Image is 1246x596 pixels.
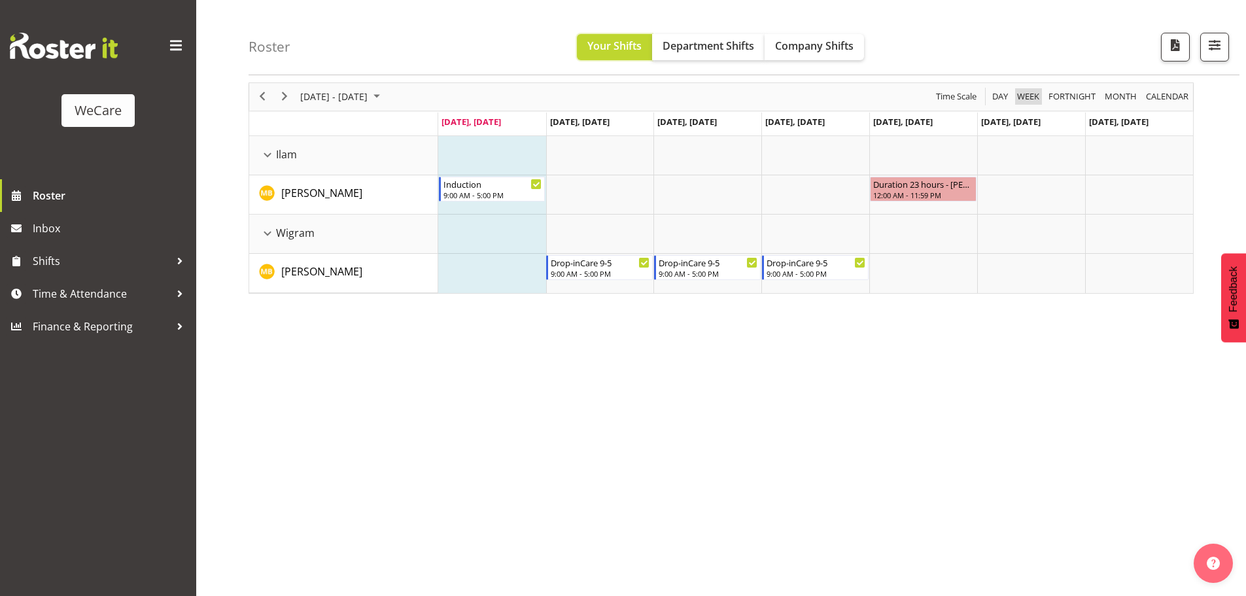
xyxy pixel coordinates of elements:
div: Matthew Brewer"s event - Drop-inCare 9-5 Begin From Tuesday, August 12, 2025 at 9:00:00 AM GMT+12... [546,255,653,280]
span: [DATE], [DATE] [550,116,610,128]
span: [DATE] - [DATE] [299,88,369,105]
button: August 2025 [298,88,386,105]
span: Shifts [33,251,170,271]
span: Your Shifts [587,39,642,53]
td: Matthew Brewer resource [249,254,438,293]
span: Company Shifts [775,39,854,53]
div: 12:00 AM - 11:59 PM [873,190,973,200]
span: Fortnight [1047,88,1097,105]
div: 9:00 AM - 5:00 PM [551,268,649,279]
button: Feedback - Show survey [1221,253,1246,342]
div: 9:00 AM - 5:00 PM [443,190,542,200]
span: [DATE], [DATE] [1089,116,1149,128]
td: Wigram resource [249,215,438,254]
span: [DATE], [DATE] [657,116,717,128]
button: Company Shifts [765,34,864,60]
button: Next [276,88,294,105]
div: Matthew Brewer"s event - Induction Begin From Monday, August 11, 2025 at 9:00:00 AM GMT+12:00 End... [439,177,545,202]
span: Day [991,88,1009,105]
div: Matthew Brewer"s event - Drop-inCare 9-5 Begin From Thursday, August 14, 2025 at 9:00:00 AM GMT+1... [762,255,869,280]
span: Week [1016,88,1041,105]
button: Filter Shifts [1200,33,1229,61]
div: Induction [443,177,542,190]
span: [DATE], [DATE] [441,116,501,128]
span: Feedback [1228,266,1239,312]
div: WeCare [75,101,122,120]
span: Finance & Reporting [33,317,170,336]
span: Time Scale [935,88,978,105]
a: [PERSON_NAME] [281,264,362,279]
button: Department Shifts [652,34,765,60]
div: 9:00 AM - 5:00 PM [659,268,757,279]
span: [PERSON_NAME] [281,186,362,200]
td: Ilam resource [249,136,438,175]
button: Your Shifts [577,34,652,60]
span: Inbox [33,219,190,238]
div: Duration 23 hours - [PERSON_NAME] [873,177,973,190]
button: Fortnight [1047,88,1098,105]
span: [DATE], [DATE] [981,116,1041,128]
div: Drop-inCare 9-5 [659,256,757,269]
button: Previous [254,88,271,105]
span: Ilam [276,147,297,162]
button: Timeline Day [990,88,1011,105]
table: Timeline Week of August 11, 2025 [438,136,1193,293]
span: Time & Attendance [33,284,170,304]
button: Timeline Month [1103,88,1139,105]
div: August 11 - 17, 2025 [296,83,388,111]
div: Drop-inCare 9-5 [551,256,649,269]
div: Matthew Brewer"s event - Drop-inCare 9-5 Begin From Wednesday, August 13, 2025 at 9:00:00 AM GMT+... [654,255,761,280]
a: [PERSON_NAME] [281,185,362,201]
button: Download a PDF of the roster according to the set date range. [1161,33,1190,61]
span: Department Shifts [663,39,754,53]
button: Time Scale [934,88,979,105]
div: Timeline Week of August 11, 2025 [249,82,1194,294]
h4: Roster [249,39,290,54]
img: Rosterit website logo [10,33,118,59]
div: Drop-inCare 9-5 [767,256,865,269]
div: Matthew Brewer"s event - Duration 23 hours - Matthew Brewer Begin From Friday, August 15, 2025 at... [870,177,977,202]
button: Month [1144,88,1191,105]
span: Month [1103,88,1138,105]
button: Timeline Week [1015,88,1042,105]
div: 9:00 AM - 5:00 PM [767,268,865,279]
div: next period [273,83,296,111]
span: [DATE], [DATE] [873,116,933,128]
span: Roster [33,186,190,205]
div: previous period [251,83,273,111]
span: Wigram [276,225,315,241]
img: help-xxl-2.png [1207,557,1220,570]
td: Matthew Brewer resource [249,175,438,215]
span: calendar [1145,88,1190,105]
span: [DATE], [DATE] [765,116,825,128]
